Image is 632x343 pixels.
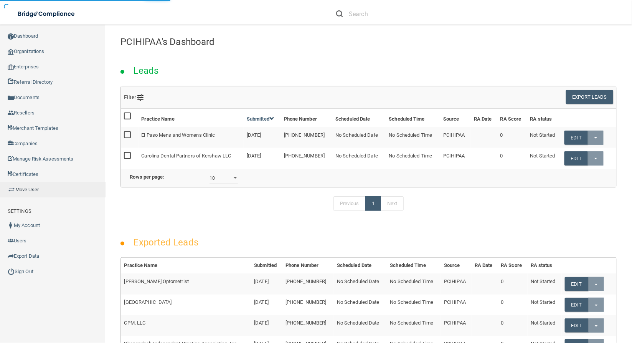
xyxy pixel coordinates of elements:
th: Scheduled Time [387,258,441,273]
td: No Scheduled Time [387,273,441,294]
td: Carolina Dental Partners of Kershaw LLC [139,148,244,168]
td: No Scheduled Date [332,148,386,168]
a: Edit [565,318,588,333]
td: PCIHIPAA [441,295,472,315]
a: Previous [333,196,366,211]
label: SETTINGS [8,207,31,216]
th: RA Score [498,258,528,273]
td: [PHONE_NUMBER] [282,295,334,315]
td: [DATE] [251,273,282,294]
td: [DATE] [251,295,282,315]
iframe: Drift Widget Chat Controller [500,289,623,319]
td: No Scheduled Time [386,148,440,168]
td: El Paso Mens and Womens Clinic [139,127,244,148]
img: ic_user_dark.df1a06c3.png [8,222,14,229]
td: PCIHIPAA [441,273,472,294]
h2: Leads [126,60,167,81]
th: Practice Name [139,109,244,127]
td: 0 [497,127,527,148]
img: ic_power_dark.7ecde6b1.png [8,268,15,275]
img: icon-filter@2x.21656d0b.png [137,94,144,101]
a: Edit [564,151,588,166]
th: RA Date [471,109,497,127]
td: 0 [498,295,528,315]
td: No Scheduled Time [386,127,440,148]
td: 0 [498,273,528,294]
th: Phone Number [281,109,333,127]
td: [PHONE_NUMBER] [281,148,333,168]
td: 0 [498,315,528,336]
h4: PCIHIPAA's Dashboard [120,37,617,47]
td: No Scheduled Date [332,127,386,148]
button: Export Leads [566,90,613,104]
th: Submitted [251,258,282,273]
td: Not Started [528,273,562,294]
a: Edit [565,277,588,291]
td: [PERSON_NAME] Optometrist [121,273,251,294]
td: [DATE] [244,127,281,148]
td: [GEOGRAPHIC_DATA] [121,295,251,315]
img: icon-documents.8dae5593.png [8,95,14,101]
td: Not Started [527,127,561,148]
th: RA Score [497,109,527,127]
input: Search [349,7,419,21]
a: Next [381,196,404,211]
td: No Scheduled Time [387,295,441,315]
img: ic_reseller.de258add.png [8,110,14,116]
th: Scheduled Time [386,109,440,127]
td: [PHONE_NUMBER] [282,315,334,336]
td: [DATE] [251,315,282,336]
td: Not Started [528,315,562,336]
th: Scheduled Date [334,258,387,273]
th: Source [441,258,472,273]
img: icon-users.e205127d.png [8,238,14,244]
td: PCIHIPAA [441,315,472,336]
a: Submitted [247,116,274,122]
img: bridge_compliance_login_screen.278c3ca4.svg [12,6,82,22]
h2: Exported Leads [126,232,206,253]
th: RA status [527,109,561,127]
td: Not Started [527,148,561,168]
td: No Scheduled Time [387,315,441,336]
span: Filter [124,94,144,100]
img: briefcase.64adab9b.png [8,186,15,194]
th: RA Date [472,258,498,273]
th: RA status [528,258,562,273]
td: PCIHIPAA [440,148,471,168]
th: Source [440,109,471,127]
td: No Scheduled Date [334,315,387,336]
td: PCIHIPAA [440,127,471,148]
td: 0 [497,148,527,168]
td: No Scheduled Date [334,273,387,294]
b: Rows per page: [130,174,164,180]
img: enterprise.0d942306.png [8,65,14,70]
img: ic_dashboard_dark.d01f4a41.png [8,33,14,40]
img: ic-search.3b580494.png [336,10,343,17]
td: [PHONE_NUMBER] [282,273,334,294]
th: Phone Number [282,258,334,273]
th: Scheduled Date [332,109,386,127]
th: Practice Name [121,258,251,273]
img: organization-icon.f8decf85.png [8,49,14,55]
img: icon-export.b9366987.png [8,253,14,259]
td: [PHONE_NUMBER] [281,127,333,148]
a: 1 [365,196,381,211]
td: No Scheduled Date [334,295,387,315]
td: CPM, LLC [121,315,251,336]
td: [DATE] [244,148,281,168]
a: Edit [564,131,588,145]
